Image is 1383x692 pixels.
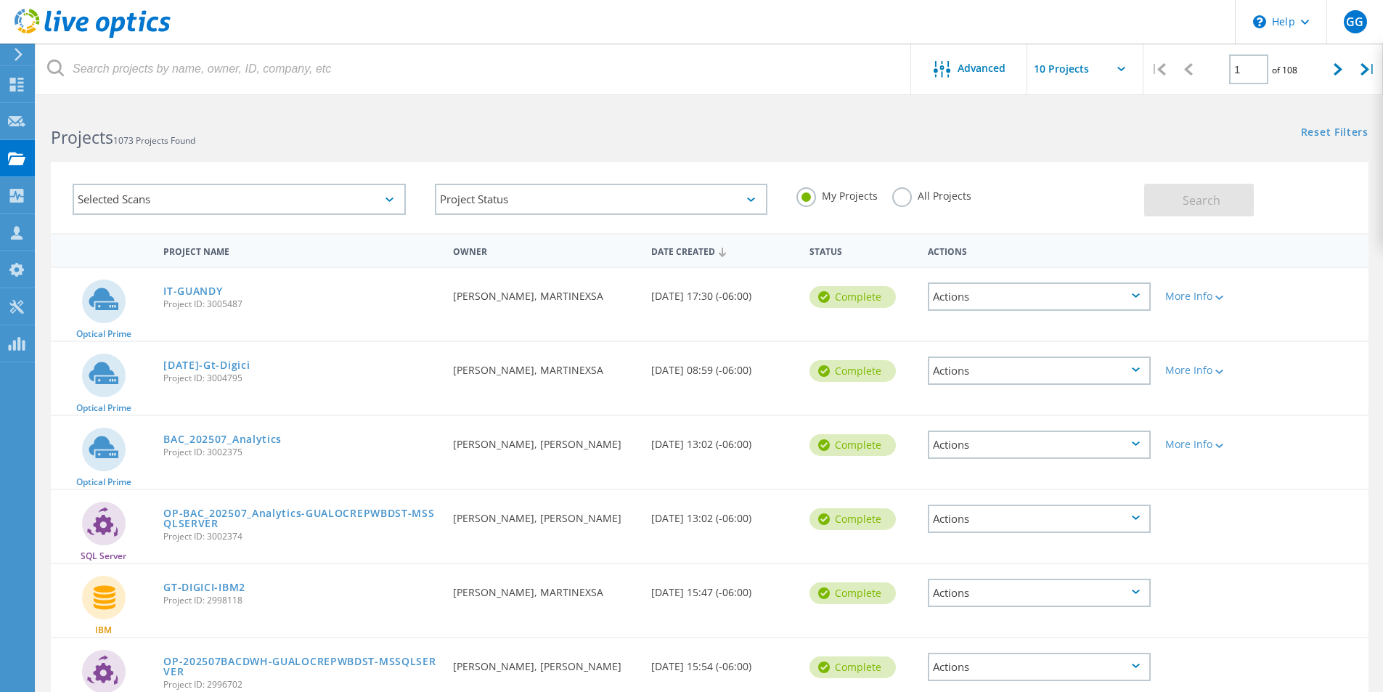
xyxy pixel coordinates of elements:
span: Advanced [958,63,1005,73]
div: Actions [928,431,1151,459]
div: Project Status [435,184,768,215]
div: Actions [928,357,1151,385]
a: GT-DIGICI-IBM2 [163,582,245,593]
div: [DATE] 15:54 (-06:00) [644,638,802,686]
a: Live Optics Dashboard [15,30,171,41]
label: All Projects [892,187,971,201]
span: 1073 Projects Found [113,134,195,147]
div: Actions [921,237,1158,264]
div: Complete [809,360,896,382]
span: Project ID: 3004795 [163,374,438,383]
div: [DATE] 15:47 (-06:00) [644,564,802,612]
div: Complete [809,582,896,604]
div: [PERSON_NAME], [PERSON_NAME] [446,490,643,538]
div: [PERSON_NAME], MARTINEXSA [446,268,643,316]
a: IT-GUANDY [163,286,222,296]
span: Project ID: 3005487 [163,300,438,309]
span: Project ID: 2998118 [163,596,438,605]
span: GG [1346,16,1363,28]
div: Status [802,237,921,264]
div: Complete [809,656,896,678]
div: Complete [809,286,896,308]
div: More Info [1165,439,1256,449]
div: Actions [928,653,1151,681]
div: [DATE] 17:30 (-06:00) [644,268,802,316]
span: Search [1183,192,1220,208]
svg: \n [1253,15,1266,28]
div: [DATE] 13:02 (-06:00) [644,416,802,464]
span: Project ID: 2996702 [163,680,438,689]
div: More Info [1165,365,1256,375]
div: Complete [809,508,896,530]
span: of 108 [1272,64,1297,76]
a: Reset Filters [1301,127,1368,139]
label: My Projects [796,187,878,201]
div: [PERSON_NAME], [PERSON_NAME] [446,638,643,686]
span: Project ID: 3002374 [163,532,438,541]
a: OP-202507BACDWH-GUALOCREPWBDST-MSSQLSERVER [163,656,438,677]
div: | [1353,44,1383,95]
a: OP-BAC_202507_Analytics-GUALOCREPWBDST-MSSQLSERVER [163,508,438,529]
div: [PERSON_NAME], [PERSON_NAME] [446,416,643,464]
div: Selected Scans [73,184,406,215]
div: [DATE] 13:02 (-06:00) [644,490,802,538]
span: IBM [95,626,112,635]
div: Complete [809,434,896,456]
input: Search projects by name, owner, ID, company, etc [36,44,912,94]
div: More Info [1165,291,1256,301]
span: SQL Server [81,552,126,561]
button: Search [1144,184,1254,216]
a: BAC_202507_Analytics [163,434,282,444]
div: Project Name [156,237,446,264]
span: Optical Prime [76,404,131,412]
div: [DATE] 08:59 (-06:00) [644,342,802,390]
div: | [1143,44,1173,95]
div: [PERSON_NAME], MARTINEXSA [446,342,643,390]
span: Project ID: 3002375 [163,448,438,457]
div: Date Created [644,237,802,264]
div: Actions [928,282,1151,311]
span: Optical Prime [76,330,131,338]
div: Owner [446,237,643,264]
div: [PERSON_NAME], MARTINEXSA [446,564,643,612]
div: Actions [928,579,1151,607]
div: Actions [928,505,1151,533]
b: Projects [51,126,113,149]
span: Optical Prime [76,478,131,487]
a: [DATE]-Gt-Digici [163,360,250,370]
